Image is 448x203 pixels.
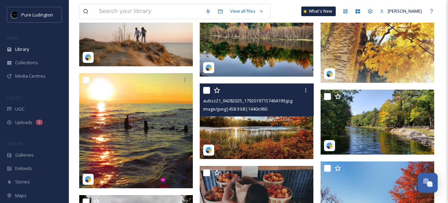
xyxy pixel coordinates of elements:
span: aubsz21_04282025_17920197157464199.jpg [203,98,292,104]
img: snapsea-logo.png [85,176,92,183]
span: Embeds [15,165,32,172]
img: a.christoph_04282025_17901124234575020.jpg [321,90,436,155]
span: Stories [15,179,30,185]
a: View all files [227,4,267,18]
img: sj_photos_in_michigan_04282025_17864987924947802.jpg [79,73,195,188]
span: Library [15,46,29,53]
span: Collections [15,59,38,66]
a: What's New [301,7,336,16]
span: Galleries [15,152,34,158]
span: image/jpeg | 458.9 kB | 1440 x 960 [203,106,267,112]
span: WIDGETS [7,141,23,146]
span: [PERSON_NAME] [388,8,422,14]
img: snapsea-logo.png [205,147,212,154]
span: Maps [15,192,27,199]
input: Search your library [95,4,202,19]
img: snapsea-logo.png [205,64,212,71]
img: snapsea-logo.png [326,70,333,77]
span: Media Centres [15,73,45,79]
span: MEDIA [7,35,19,41]
img: snapsea-logo.png [326,142,333,149]
img: pureludingtonF-2.png [11,11,18,18]
img: aubsz21_04282025_17920197157464199.jpg [200,83,313,159]
span: Uploads [15,119,32,126]
span: UGC [15,106,24,112]
a: [PERSON_NAME] [376,4,425,18]
span: Pure Ludington [21,12,53,18]
span: COLLECT [7,95,22,100]
button: Open Chat [418,173,438,193]
img: snapsea-logo.png [85,54,92,61]
div: 1 [36,120,43,125]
